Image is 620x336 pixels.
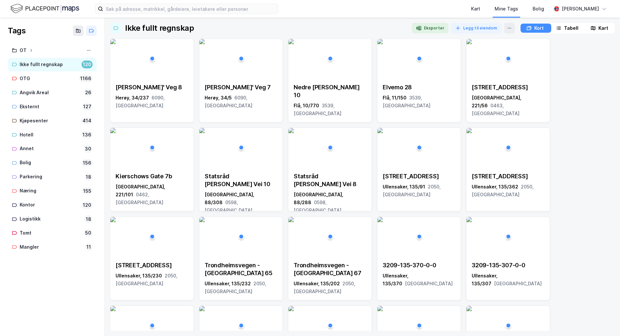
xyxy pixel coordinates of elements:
[20,117,79,125] div: Kjøpesenter
[466,128,472,133] img: 256x120
[294,200,341,213] span: 0598, [GEOGRAPHIC_DATA]
[110,39,116,44] img: 256x120
[116,273,177,286] span: 2050, [GEOGRAPHIC_DATA]
[82,159,93,167] div: 156
[472,183,544,199] div: Ullensaker, 135/362
[383,172,455,180] div: [STREET_ADDRESS]
[79,75,93,82] div: 1166
[205,261,277,277] div: Trondheimsvegen - [GEOGRAPHIC_DATA] 65
[20,145,81,153] div: Annet
[412,23,448,33] button: Eksporter
[564,24,578,32] div: Tabell
[8,156,97,169] a: Bolig156
[383,183,455,199] div: Ullensaker, 135/91
[82,61,93,68] div: 120
[20,89,81,97] div: Angvik Areal
[534,24,544,32] div: Kort
[205,94,277,110] div: Herøy, 34/5
[383,261,455,269] div: 3209-135-370-0-0
[294,103,341,116] span: 3539, [GEOGRAPHIC_DATA]
[84,89,93,97] div: 26
[472,83,544,91] div: [STREET_ADDRESS]
[377,306,383,311] img: 256x120
[377,39,383,44] img: 256x120
[81,131,93,139] div: 136
[8,212,97,226] a: Logistikk18
[562,5,599,13] div: [PERSON_NAME]
[472,172,544,180] div: [STREET_ADDRESS]
[451,23,501,33] button: Legg til eiendom
[205,83,277,91] div: [PERSON_NAME]' Veg 7
[116,261,188,269] div: [STREET_ADDRESS]
[205,95,252,108] span: 6090, [GEOGRAPHIC_DATA]
[82,201,93,209] div: 120
[20,61,79,69] div: Ikke fullt regnskap
[288,217,294,222] img: 256x120
[294,102,366,117] div: Flå, 10/770
[20,103,79,111] div: Eksternt
[472,103,520,116] span: 0463, [GEOGRAPHIC_DATA]
[205,172,277,188] div: Statsråd [PERSON_NAME] Vei 10
[83,145,93,153] div: 30
[8,86,97,99] a: Angvik Areal26
[8,58,97,71] a: Ikke fullt regnskap120
[383,83,455,91] div: Elvemo 28
[288,306,294,311] img: 256x120
[8,72,97,85] a: OTG1166
[294,261,366,277] div: Trondheimsvegen - [GEOGRAPHIC_DATA] 67
[110,217,116,222] img: 256x120
[84,229,93,237] div: 50
[8,240,97,254] a: Mangler11
[377,217,383,222] img: 256x120
[116,83,188,91] div: [PERSON_NAME]' Veg 8
[383,94,455,110] div: Flå, 11/150
[533,5,544,13] div: Bolig
[20,215,82,223] div: Logistikk
[288,128,294,133] img: 256x120
[294,281,355,294] span: 2050, [GEOGRAPHIC_DATA]
[116,94,188,110] div: Herøy, 34/237
[8,26,26,36] div: Tags
[110,306,116,311] img: 256x120
[82,103,93,111] div: 127
[20,159,79,167] div: Bolig
[116,272,188,288] div: Ullensaker, 135/230
[20,46,27,55] div: OT
[125,23,194,33] div: Ikke fullt regnskap
[205,191,277,214] div: [GEOGRAPHIC_DATA], 88/308
[20,75,76,83] div: OTG
[495,5,518,13] div: Mine Tags
[205,200,252,213] span: 0598, [GEOGRAPHIC_DATA]
[199,39,205,44] img: 256x120
[466,39,472,44] img: 256x120
[8,198,97,212] a: Kontor120
[8,226,97,240] a: Tomt50
[116,172,188,180] div: Kierschows Gate 7b
[8,100,97,114] a: Eksternt127
[383,95,430,108] span: 3539, [GEOGRAPHIC_DATA]
[466,306,472,311] img: 256x120
[598,24,608,32] div: Kart
[472,184,534,197] span: 2050, [GEOGRAPHIC_DATA]
[405,281,453,286] span: [GEOGRAPHIC_DATA]
[81,117,93,125] div: 414
[103,4,278,14] input: Søk på adresse, matrikkel, gårdeiere, leietakere eller personer
[587,305,620,336] div: Kontrollprogram for chat
[294,280,366,295] div: Ullensaker, 135/202
[472,94,544,117] div: [GEOGRAPHIC_DATA], 221/56
[383,272,455,288] div: Ullensaker, 135/370
[205,281,266,294] span: 2050, [GEOGRAPHIC_DATA]
[20,131,79,139] div: Hotell
[8,184,97,198] a: Næring155
[8,170,97,184] a: Parkering18
[8,128,97,142] a: Hotell136
[383,184,441,197] span: 2050, [GEOGRAPHIC_DATA]
[8,114,97,128] a: Kjøpesenter414
[294,83,366,99] div: Nedre [PERSON_NAME] 10
[10,3,79,14] img: logo.f888ab2527a4732fd821a326f86c7f29.svg
[294,191,366,214] div: [GEOGRAPHIC_DATA], 88/288
[471,5,480,13] div: Kart
[110,128,116,133] img: 256x120
[494,281,542,286] span: [GEOGRAPHIC_DATA]
[84,173,93,181] div: 18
